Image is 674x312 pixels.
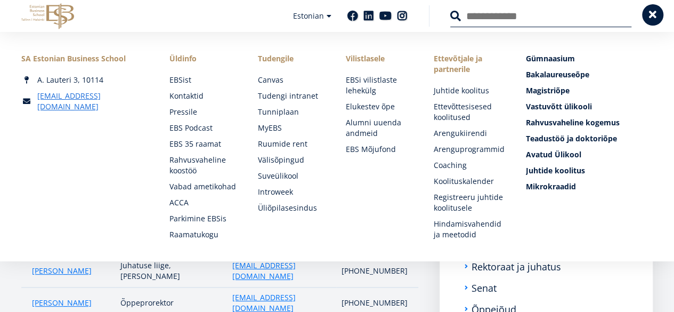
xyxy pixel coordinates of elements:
a: Rektoraat ja juhatus [472,261,561,272]
a: Vabad ametikohad [169,181,236,192]
a: Suveülikool [257,171,324,181]
span: Vilistlasele [346,53,412,64]
a: Avatud Ülikool [526,149,653,160]
a: Rahvusvaheline koostöö [169,155,236,176]
a: Facebook [347,11,358,21]
a: Ruumide rent [257,139,324,149]
span: Üldinfo [169,53,236,64]
a: Koolituskalender [434,176,505,187]
a: Ettevõttesisesed koolitused [434,101,505,123]
a: Youtube [379,11,392,21]
a: Juhtide koolitus [526,165,653,176]
a: Raamatukogu [169,229,236,240]
a: Gümnaasium [526,53,653,64]
div: A. Lauteri 3, 10114 [21,75,148,85]
span: Magistriõpe [526,85,570,95]
a: [PERSON_NAME] [32,298,92,308]
a: EBS 35 raamat [169,139,236,149]
a: Teadustöö ja doktoriõpe [526,133,653,144]
a: [EMAIL_ADDRESS][DOMAIN_NAME] [232,260,331,282]
span: Teadustöö ja doktoriõpe [526,133,617,143]
a: Mikrokraadid [526,181,653,192]
a: Arengukiirendi [434,128,505,139]
a: Parkimine EBSis [169,213,236,224]
span: Ettevõtjale ja partnerile [434,53,505,75]
a: Tunniplaan [257,107,324,117]
span: Bakalaureuseõpe [526,69,589,79]
a: Introweek [257,187,324,197]
a: EBSi vilistlaste lehekülg [346,75,412,96]
a: Kontaktid [169,91,236,101]
span: Mikrokraadid [526,181,576,191]
div: SA Estonian Business School [21,53,148,64]
a: Canvas [257,75,324,85]
a: Linkedin [363,11,374,21]
a: EBS Mõjufond [346,144,412,155]
span: Vastuvõtt ülikooli [526,101,592,111]
a: ACCA [169,197,236,208]
a: MyEBS [257,123,324,133]
a: Magistriõpe [526,85,653,96]
a: Registreeru juhtide koolitusele [434,192,505,213]
span: Juhtide koolitus [526,165,585,175]
a: Senat [472,283,497,293]
a: Bakalaureuseõpe [526,69,653,80]
a: Üliõpilasesindus [257,203,324,213]
a: Arenguprogrammid [434,144,505,155]
a: Instagram [397,11,408,21]
a: Rahvusvaheline kogemus [526,117,653,128]
td: Juhatuse liige, [PERSON_NAME] [115,255,227,287]
a: Juhtide koolitus [434,85,505,96]
td: [PHONE_NUMBER] [336,255,418,287]
a: [EMAIL_ADDRESS][DOMAIN_NAME] [37,91,148,112]
a: Tudengi intranet [257,91,324,101]
a: Vastuvõtt ülikooli [526,101,653,112]
span: Gümnaasium [526,53,575,63]
a: EBSist [169,75,236,85]
a: Coaching [434,160,505,171]
span: Rahvusvaheline kogemus [526,117,620,127]
a: Välisõpingud [257,155,324,165]
a: Alumni uuenda andmeid [346,117,412,139]
a: Tudengile [257,53,324,64]
a: [PERSON_NAME] [32,266,92,276]
span: Avatud Ülikool [526,149,581,159]
a: Pressile [169,107,236,117]
a: EBS Podcast [169,123,236,133]
a: Elukestev õpe [346,101,412,112]
a: Hindamisvahendid ja meetodid [434,219,505,240]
